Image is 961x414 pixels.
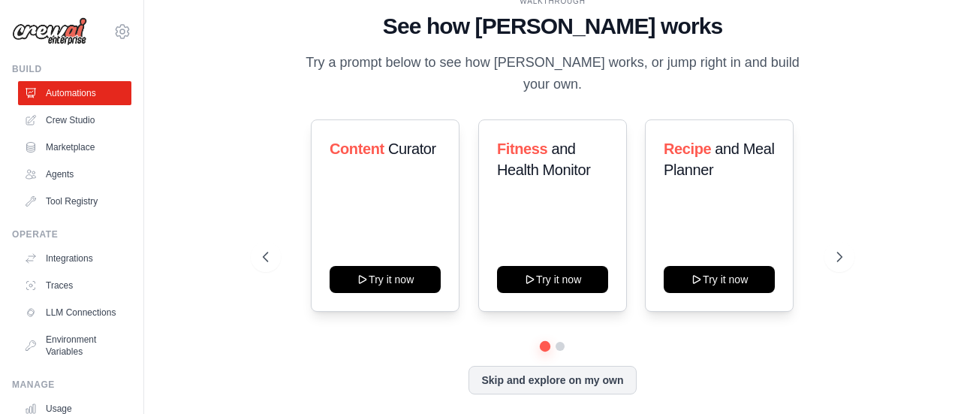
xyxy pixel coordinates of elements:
a: Crew Studio [18,108,131,132]
a: Tool Registry [18,189,131,213]
a: Marketplace [18,135,131,159]
button: Skip and explore on my own [468,366,636,394]
span: Fitness [497,141,547,157]
a: LLM Connections [18,301,131,325]
span: Recipe [664,141,711,157]
a: Agents [18,162,131,186]
button: Try it now [664,266,775,293]
div: Operate [12,228,131,240]
p: Try a prompt below to see how [PERSON_NAME] works, or jump right in and build your own. [300,52,805,96]
span: Curator [388,141,436,157]
span: and Meal Planner [664,141,774,178]
h1: See how [PERSON_NAME] works [263,13,842,40]
a: Environment Variables [18,328,131,364]
a: Integrations [18,246,131,270]
span: Content [330,141,384,157]
div: Build [12,63,131,75]
a: Automations [18,81,131,105]
button: Try it now [497,266,608,293]
a: Traces [18,273,131,298]
img: Logo [12,17,87,46]
div: Manage [12,379,131,391]
button: Try it now [330,266,441,293]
